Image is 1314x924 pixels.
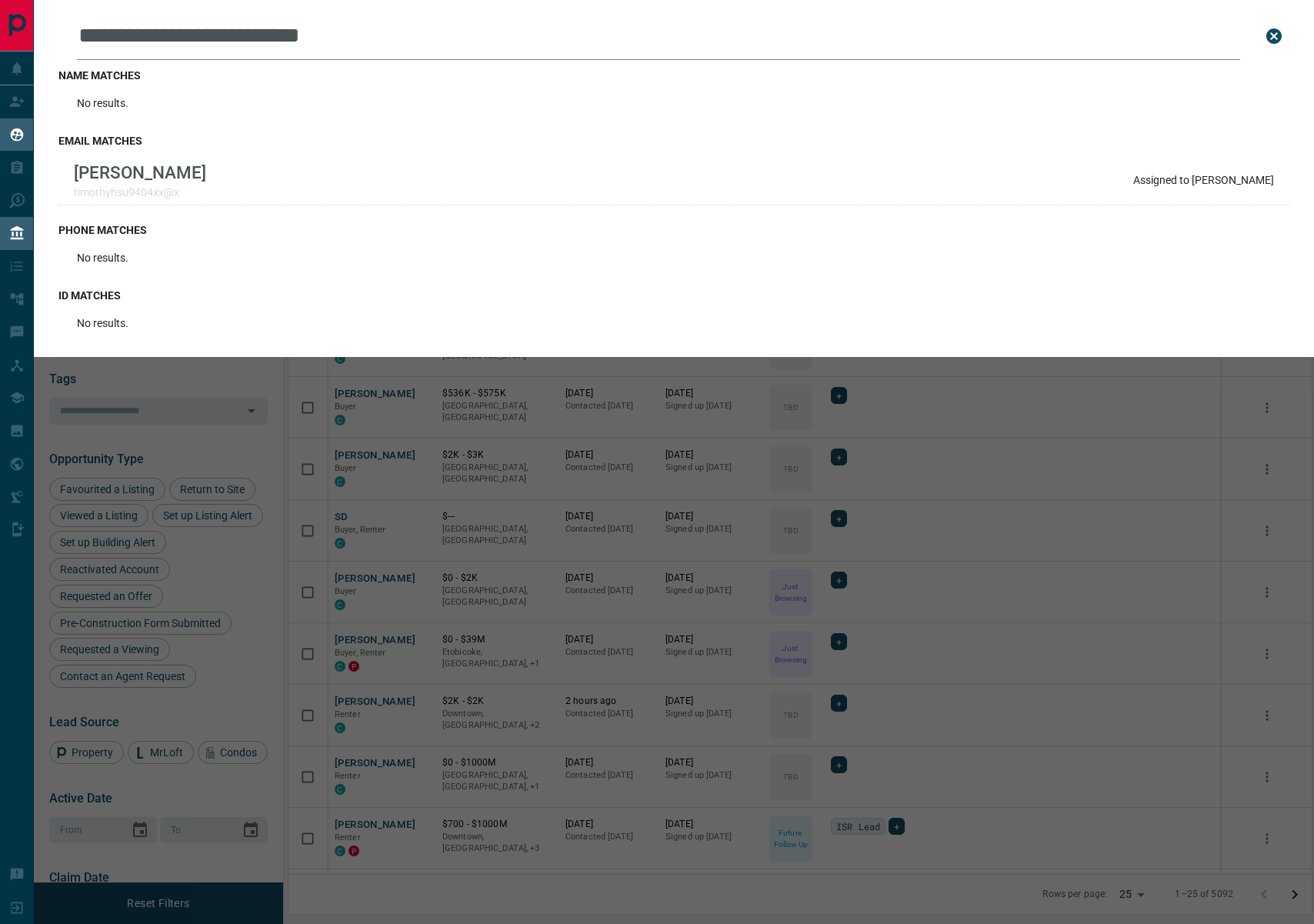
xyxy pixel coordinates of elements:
[77,252,128,264] p: No results.
[1133,174,1274,186] p: Assigned to [PERSON_NAME]
[1259,21,1289,52] button: close search bar
[77,317,128,329] p: No results.
[58,135,1289,147] h3: email matches
[74,162,206,182] p: [PERSON_NAME]
[58,224,1289,236] h3: phone matches
[58,289,1289,302] h3: id matches
[74,186,206,198] p: timothyhsu9404xx@x
[77,97,128,109] p: No results.
[58,69,1289,82] h3: name matches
